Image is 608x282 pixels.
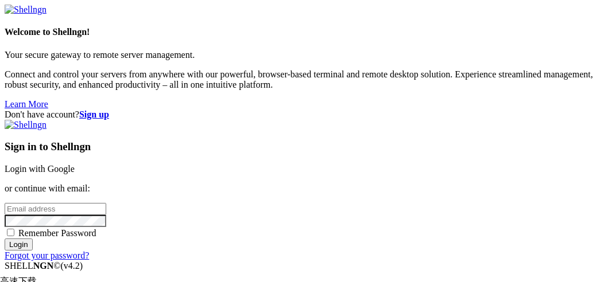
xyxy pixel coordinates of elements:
a: Learn More [5,99,48,109]
a: Sign up [79,109,109,119]
p: or continue with email: [5,183,603,194]
input: Remember Password [7,229,14,236]
img: Shellngn [5,120,47,130]
span: SHELL © [5,261,83,271]
img: Shellngn [5,5,47,15]
input: Email address [5,203,106,215]
input: Login [5,238,33,250]
a: Login with Google [5,164,75,174]
p: Your secure gateway to remote server management. [5,50,603,60]
h3: Sign in to Shellngn [5,140,603,153]
div: Don't have account? [5,109,603,120]
a: Forgot your password? [5,250,89,260]
p: Connect and control your servers from anywhere with our powerful, browser-based terminal and remo... [5,69,603,90]
span: Remember Password [18,228,96,238]
h4: Welcome to Shellngn! [5,27,603,37]
b: NGN [33,261,54,271]
span: 4.2.0 [61,261,83,271]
